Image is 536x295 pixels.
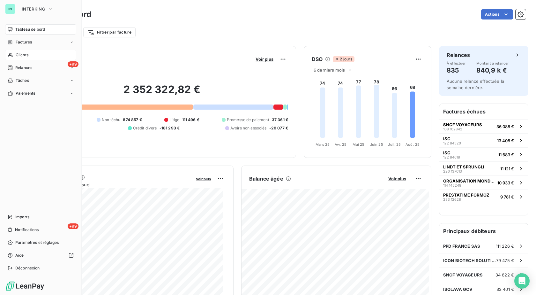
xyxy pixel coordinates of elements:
[5,212,76,222] a: Imports
[443,141,461,145] span: 122 84520
[83,27,136,37] button: Filtrer par facture
[22,6,45,12] span: INTERKING
[447,61,466,65] span: À effectuer
[500,166,514,171] span: 11 121 €
[496,287,514,292] span: 33 401 €
[476,61,509,65] span: Montant à relancer
[68,61,78,67] span: +99
[5,281,45,291] img: Logo LeanPay
[443,272,483,277] span: SNCF VOYAGEURS
[439,104,528,119] h6: Factures échues
[370,142,383,147] tspan: Juin 25
[5,4,15,14] div: IN
[5,37,76,47] a: Factures
[439,161,528,175] button: LINDT ET SPRUNGLI226 13701311 121 €
[443,198,461,201] span: 233 12628
[272,117,288,123] span: 37 361 €
[496,244,514,249] span: 111 226 €
[160,125,180,131] span: -181 293 €
[314,67,345,73] span: 6 derniers mois
[439,133,528,147] button: ISG122 8452013 408 €
[5,237,76,248] a: Paramètres et réglages
[443,127,462,131] span: 108 102842
[439,223,528,239] h6: Principaux débiteurs
[15,265,40,271] span: Déconnexion
[5,75,76,86] a: Tâches
[439,119,528,133] button: SNCF VOYAGEURS108 10284236 088 €
[443,150,450,155] span: ISG
[443,183,461,187] span: 114 145249
[447,79,504,90] span: Aucune relance effectuée la semaine dernière.
[497,138,514,143] span: 13 408 €
[497,180,514,185] span: 10 933 €
[182,117,199,123] span: 111 496 €
[496,258,514,263] span: 79 475 €
[16,78,29,83] span: Tâches
[5,50,76,60] a: Clients
[194,176,213,182] button: Voir plus
[443,287,473,292] span: ISOLAVA GCV
[254,56,275,62] button: Voir plus
[439,190,528,204] button: PRESTATIME FORMOZ233 126289 781 €
[316,142,330,147] tspan: Mars 25
[443,192,489,198] span: PRESTATIME FORMOZ
[227,117,269,123] span: Promesse de paiement
[36,83,288,102] h2: 2 352 322,82 €
[169,117,180,123] span: Litige
[439,147,528,161] button: ISG122 8461811 683 €
[353,142,364,147] tspan: Mai 25
[333,56,354,62] span: 2 jours
[514,273,530,289] div: Open Intercom Messenger
[15,65,32,71] span: Relances
[68,223,78,229] span: +99
[16,52,28,58] span: Clients
[15,214,29,220] span: Imports
[443,164,484,169] span: LINDT ET SPRUNGLI
[481,9,513,19] button: Actions
[386,176,408,182] button: Voir plus
[5,24,76,35] a: Tableau de bord
[388,176,406,181] span: Voir plus
[5,88,76,98] a: Paiements
[476,65,509,75] h4: 840,9 k €
[335,142,346,147] tspan: Avr. 25
[269,125,288,131] span: -20 077 €
[447,65,466,75] h4: 835
[443,169,462,173] span: 226 137013
[500,194,514,199] span: 9 781 €
[123,117,142,123] span: 874 857 €
[230,125,267,131] span: Avoirs non associés
[16,90,35,96] span: Paiements
[102,117,120,123] span: Non-échu
[439,175,528,190] button: ORGANISATION MONDIALE DE LA [DEMOGRAPHIC_DATA]114 14524910 933 €
[443,258,496,263] span: ICON BIOTECH SOLUTION
[5,63,76,73] a: +99Relances
[15,27,45,32] span: Tableau de bord
[443,122,482,127] span: SNCF VOYAGEURS
[15,227,39,233] span: Notifications
[406,142,420,147] tspan: Août 25
[443,155,460,159] span: 122 84618
[496,124,514,129] span: 36 088 €
[495,272,514,277] span: 34 622 €
[443,244,480,249] span: PPD FRANCE SAS
[36,181,191,188] span: Chiffre d'affaires mensuel
[133,125,157,131] span: Crédit divers
[447,51,470,59] h6: Relances
[5,250,76,260] a: Aide
[15,240,59,245] span: Paramètres et réglages
[498,152,514,157] span: 11 683 €
[256,57,273,62] span: Voir plus
[196,177,211,181] span: Voir plus
[16,39,32,45] span: Factures
[249,175,283,182] h6: Balance âgée
[443,136,450,141] span: ISG
[388,142,401,147] tspan: Juil. 25
[312,55,323,63] h6: DSO
[443,178,495,183] span: ORGANISATION MONDIALE DE LA [DEMOGRAPHIC_DATA]
[15,252,24,258] span: Aide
